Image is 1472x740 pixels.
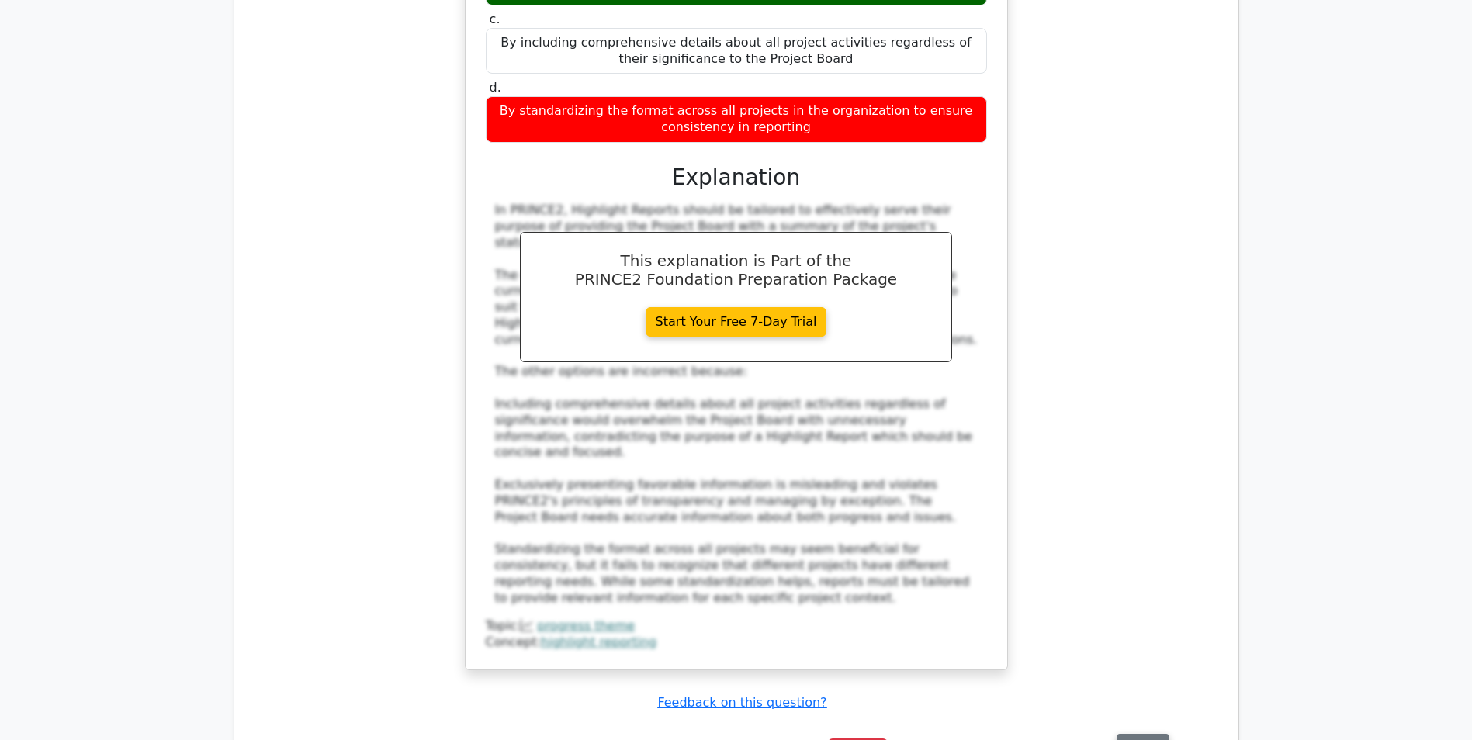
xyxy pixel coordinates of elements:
div: Concept: [486,635,987,651]
div: In PRINCE2, Highlight Reports should be tailored to effectively serve their purpose of providing ... [495,202,978,606]
span: d. [490,80,501,95]
span: c. [490,12,500,26]
a: progress theme [537,618,635,633]
a: Feedback on this question? [657,695,826,710]
div: By including comprehensive details about all project activities regardless of their significance ... [486,28,987,74]
h3: Explanation [495,164,978,191]
a: Start Your Free 7-Day Trial [646,307,827,337]
div: Topic: [486,618,987,635]
a: highlight reporting [541,635,656,649]
div: By standardizing the format across all projects in the organization to ensure consistency in repo... [486,96,987,143]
